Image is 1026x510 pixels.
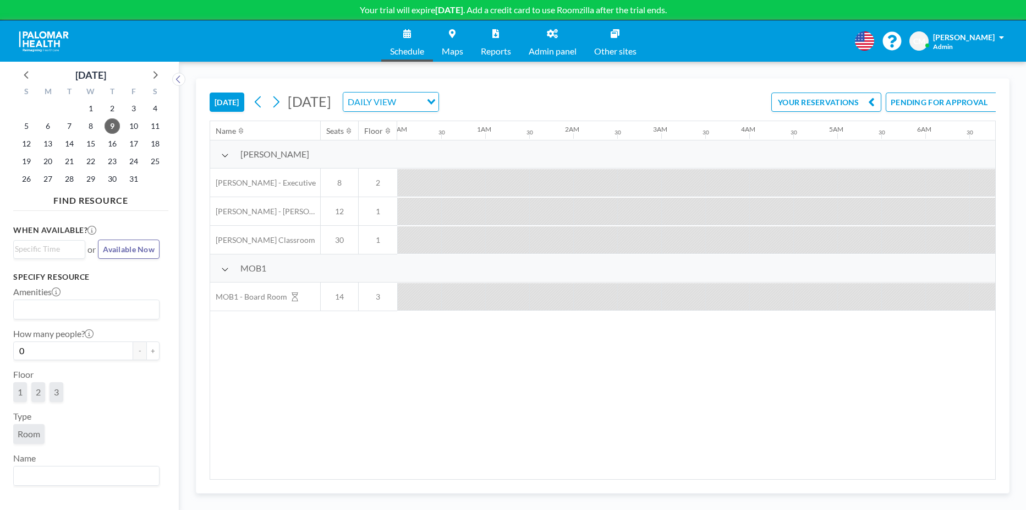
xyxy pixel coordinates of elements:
span: [PERSON_NAME] - Executive [210,178,316,188]
div: T [101,85,123,100]
span: Saturday, October 4, 2025 [147,101,163,116]
span: MOB1 - Board Room [210,292,287,302]
span: Wednesday, October 1, 2025 [83,101,98,116]
label: How many people? [13,328,94,339]
input: Search for option [15,469,153,483]
span: DAILY VIEW [345,95,398,109]
div: T [59,85,80,100]
span: 3 [359,292,397,302]
span: 3 [54,387,59,397]
img: organization-logo [18,30,70,52]
span: Wednesday, October 8, 2025 [83,118,98,134]
h3: Specify resource [13,272,160,282]
span: [PERSON_NAME] Classroom [210,235,315,245]
div: 1AM [477,125,491,133]
div: Search for option [14,466,159,485]
span: 8 [321,178,358,188]
a: Schedule [381,20,433,62]
span: Admin [933,42,953,51]
button: PENDING FOR APPROVAL [886,93,1008,112]
a: Maps [433,20,472,62]
div: M [37,85,59,100]
span: Tuesday, October 28, 2025 [62,171,77,187]
span: [PERSON_NAME] - [PERSON_NAME] [210,207,320,216]
div: 30 [879,129,885,136]
button: Available Now [98,240,160,259]
button: + [146,341,160,360]
span: Friday, October 31, 2025 [126,171,141,187]
span: Saturday, October 18, 2025 [147,136,163,151]
span: Sunday, October 19, 2025 [19,154,34,169]
div: 30 [614,129,621,136]
span: or [87,244,96,255]
div: Search for option [343,93,438,111]
span: 1 [18,387,23,397]
div: 30 [526,129,533,136]
div: Search for option [14,241,85,257]
div: W [80,85,102,100]
input: Search for option [15,243,79,255]
button: [DATE] [210,93,244,112]
div: 30 [791,129,797,136]
div: S [144,85,166,100]
input: Search for option [399,95,420,109]
span: Friday, October 24, 2025 [126,154,141,169]
div: Floor [364,126,383,136]
span: Tuesday, October 21, 2025 [62,154,77,169]
span: Room [18,428,40,439]
h4: FIND RESOURCE [13,191,168,206]
input: Search for option [15,302,153,317]
span: Tuesday, October 14, 2025 [62,136,77,151]
span: [DATE] [288,93,331,110]
span: Sunday, October 12, 2025 [19,136,34,151]
span: [PERSON_NAME] [240,149,309,160]
span: Monday, October 27, 2025 [40,171,56,187]
span: Thursday, October 2, 2025 [105,101,120,116]
span: Monday, October 6, 2025 [40,118,56,134]
div: Search for option [14,300,159,319]
label: Amenities [13,286,61,297]
span: Maps [442,47,463,56]
a: Reports [472,20,520,62]
label: Name [13,453,36,464]
div: 12AM [389,125,407,133]
span: Wednesday, October 29, 2025 [83,171,98,187]
span: MOB1 [240,263,266,274]
span: Sunday, October 5, 2025 [19,118,34,134]
span: CM [913,36,925,46]
span: 1 [359,235,397,245]
span: Other sites [594,47,637,56]
div: 30 [438,129,445,136]
span: Wednesday, October 22, 2025 [83,154,98,169]
div: F [123,85,144,100]
div: S [16,85,37,100]
span: Friday, October 10, 2025 [126,118,141,134]
span: Reports [481,47,511,56]
div: 6AM [917,125,931,133]
span: Friday, October 17, 2025 [126,136,141,151]
span: Schedule [390,47,424,56]
span: 14 [321,292,358,302]
div: 5AM [829,125,843,133]
a: Other sites [585,20,645,62]
span: Monday, October 20, 2025 [40,154,56,169]
div: [DATE] [75,67,106,83]
span: Monday, October 13, 2025 [40,136,56,151]
button: YOUR RESERVATIONS [771,93,881,112]
div: 4AM [741,125,755,133]
span: Thursday, October 23, 2025 [105,154,120,169]
div: 3AM [653,125,667,133]
button: - [133,341,146,360]
span: Tuesday, October 7, 2025 [62,118,77,134]
span: 12 [321,207,358,216]
span: Wednesday, October 15, 2025 [83,136,98,151]
a: Admin panel [520,20,585,62]
label: Floor [13,369,34,380]
span: Thursday, October 30, 2025 [105,171,120,187]
span: Friday, October 3, 2025 [126,101,141,116]
span: Saturday, October 25, 2025 [147,154,163,169]
span: 2 [36,387,41,397]
div: Name [216,126,236,136]
span: Thursday, October 16, 2025 [105,136,120,151]
span: [PERSON_NAME] [933,32,995,42]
